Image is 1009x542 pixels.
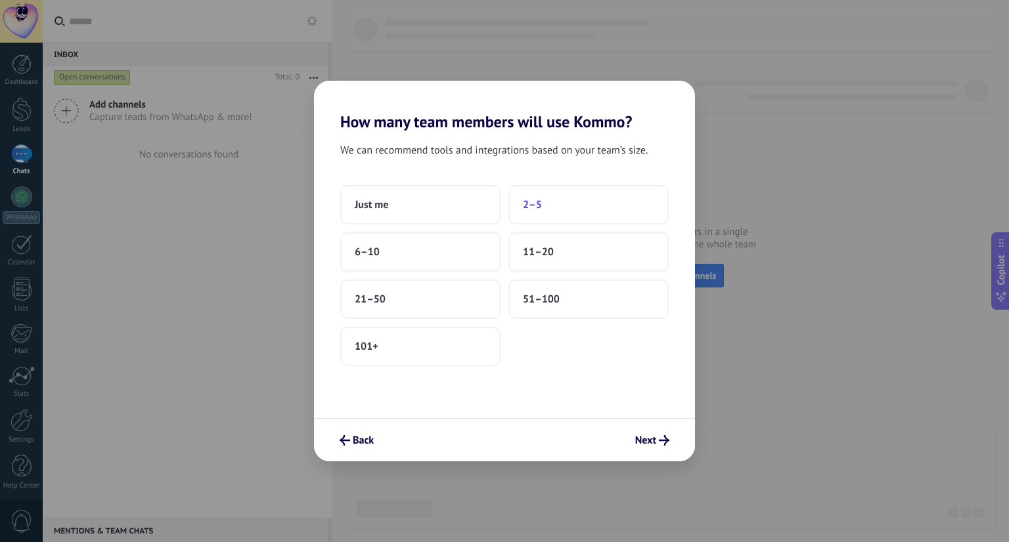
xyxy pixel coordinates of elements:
[635,436,656,445] span: Next
[355,340,378,353] span: 101+
[334,429,380,451] button: Back
[523,198,542,211] span: 2–5
[340,280,501,319] button: 21–50
[340,142,648,159] span: We can recommend tools and integrations based on your team’s size.
[508,185,669,224] button: 2–5
[355,198,388,211] span: Just me
[523,245,554,259] span: 11–20
[629,429,675,451] button: Next
[340,327,501,366] button: 101+
[508,232,669,272] button: 11–20
[508,280,669,319] button: 51–100
[355,293,386,306] span: 21–50
[314,81,695,131] h2: How many team members will use Kommo?
[355,245,380,259] span: 6–10
[523,293,560,306] span: 51–100
[340,185,501,224] button: Just me
[340,232,501,272] button: 6–10
[353,436,374,445] span: Back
